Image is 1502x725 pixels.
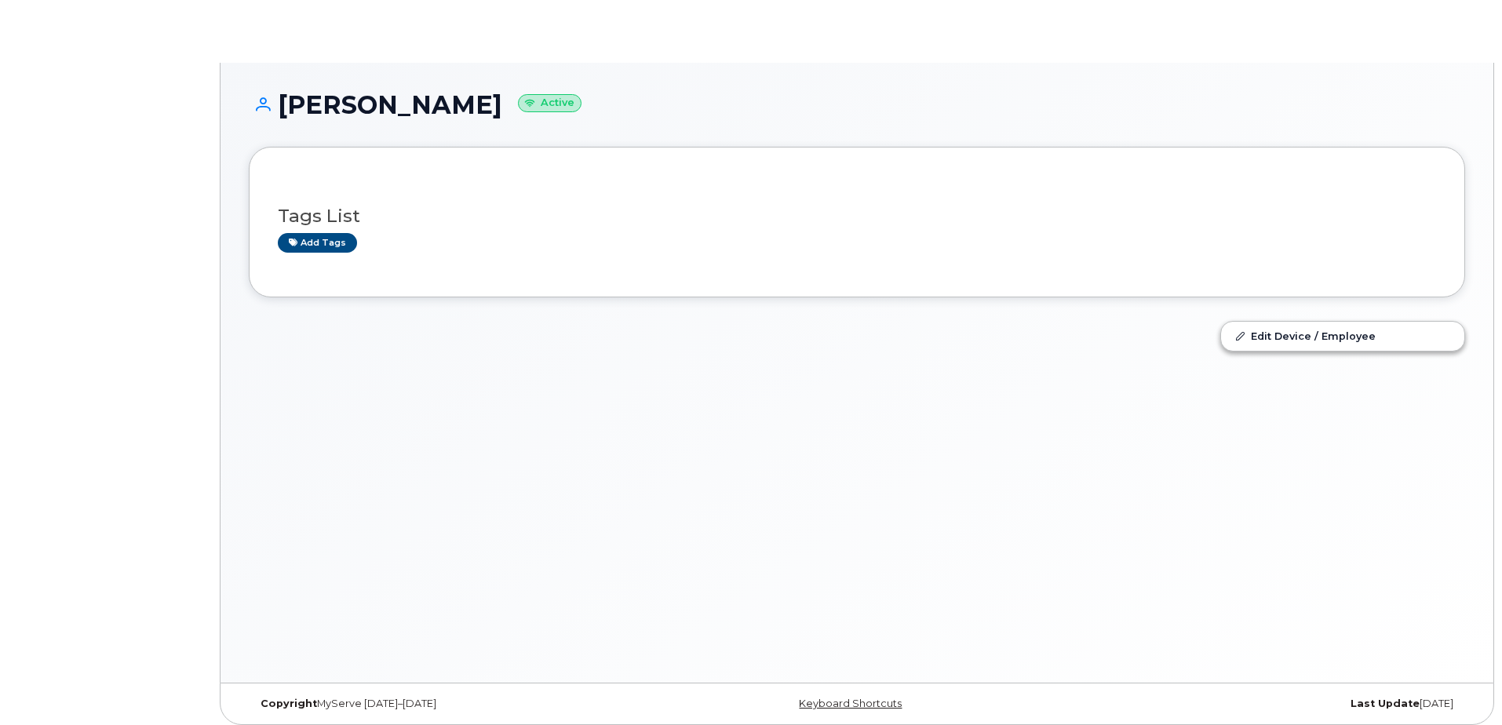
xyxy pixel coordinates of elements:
[1221,322,1464,350] a: Edit Device / Employee
[249,698,654,710] div: MyServe [DATE]–[DATE]
[799,698,902,709] a: Keyboard Shortcuts
[1059,698,1465,710] div: [DATE]
[261,698,317,709] strong: Copyright
[249,91,1465,118] h1: [PERSON_NAME]
[1351,698,1420,709] strong: Last Update
[278,233,357,253] a: Add tags
[518,94,581,112] small: Active
[278,206,1436,226] h3: Tags List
